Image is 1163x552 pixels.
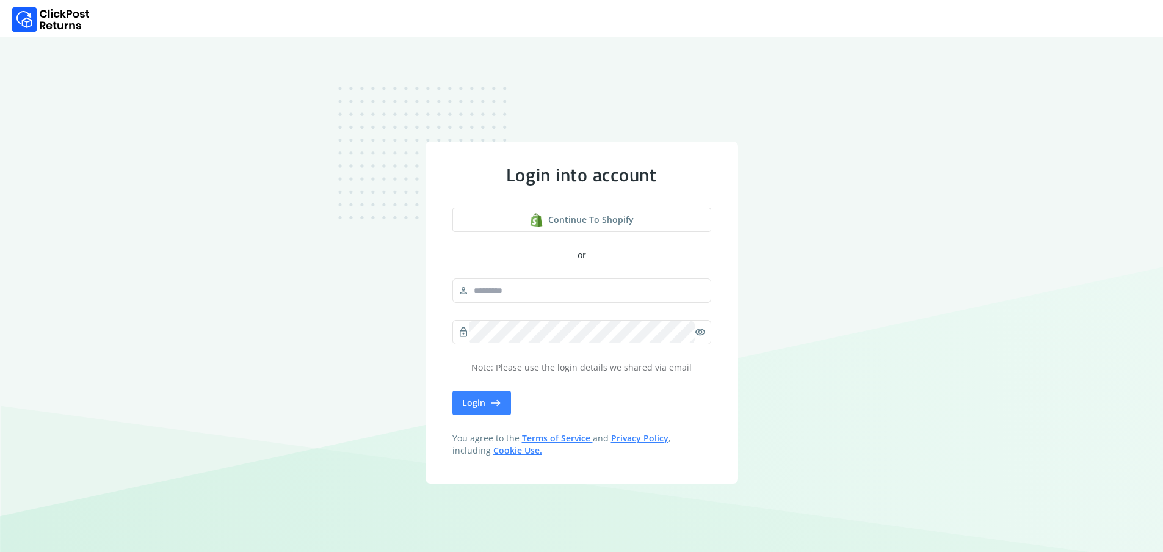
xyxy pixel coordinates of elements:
[452,208,711,232] a: shopify logoContinue to shopify
[452,391,511,415] button: Login east
[452,249,711,261] div: or
[452,164,711,186] div: Login into account
[493,445,542,456] a: Cookie Use.
[458,324,469,341] span: lock
[452,208,711,232] button: Continue to shopify
[458,282,469,299] span: person
[490,394,501,412] span: east
[522,432,593,444] a: Terms of Service
[695,324,706,341] span: visibility
[452,361,711,374] p: Note: Please use the login details we shared via email
[452,432,711,457] span: You agree to the and , including
[12,7,90,32] img: Logo
[529,213,543,227] img: shopify logo
[548,214,634,226] span: Continue to shopify
[611,432,668,444] a: Privacy Policy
